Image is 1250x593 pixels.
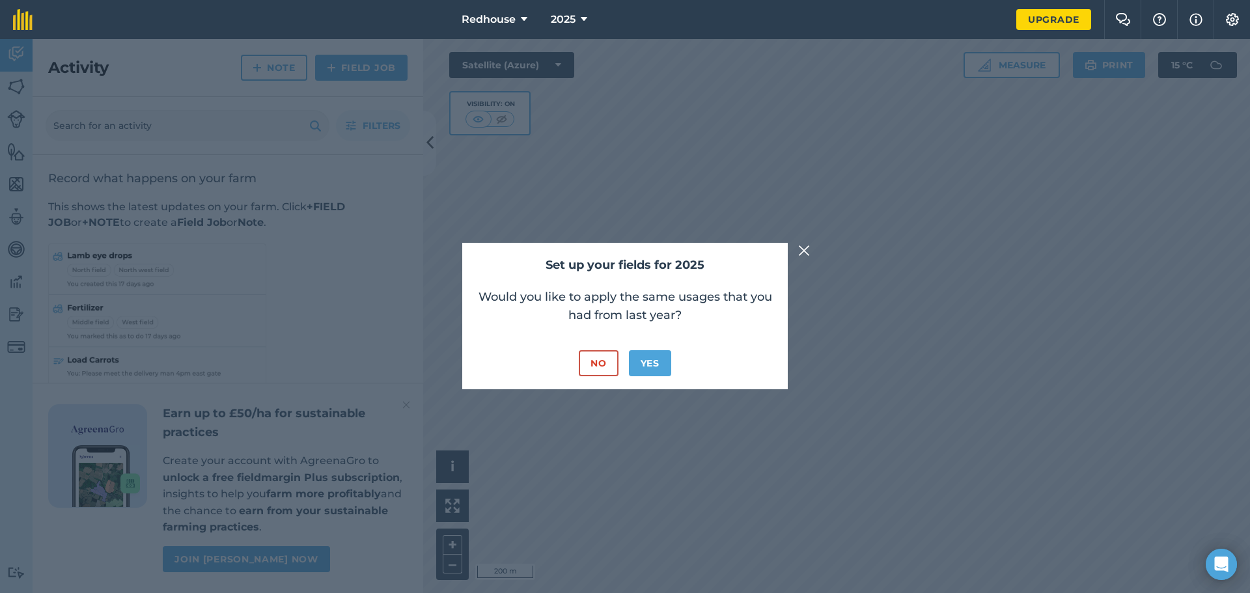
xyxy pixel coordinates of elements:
[462,12,516,27] span: Redhouse
[629,350,671,376] button: Yes
[13,9,33,30] img: fieldmargin Logo
[798,243,810,258] img: svg+xml;base64,PHN2ZyB4bWxucz0iaHR0cDovL3d3dy53My5vcmcvMjAwMC9zdmciIHdpZHRoPSIyMiIgaGVpZ2h0PSIzMC...
[1115,13,1131,26] img: Two speech bubbles overlapping with the left bubble in the forefront
[1016,9,1091,30] a: Upgrade
[1206,549,1237,580] div: Open Intercom Messenger
[1152,13,1167,26] img: A question mark icon
[579,350,618,376] button: No
[551,12,576,27] span: 2025
[1189,12,1202,27] img: svg+xml;base64,PHN2ZyB4bWxucz0iaHR0cDovL3d3dy53My5vcmcvMjAwMC9zdmciIHdpZHRoPSIxNyIgaGVpZ2h0PSIxNy...
[1225,13,1240,26] img: A cog icon
[475,288,775,324] p: Would you like to apply the same usages that you had from last year?
[475,256,775,275] h2: Set up your fields for 2025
